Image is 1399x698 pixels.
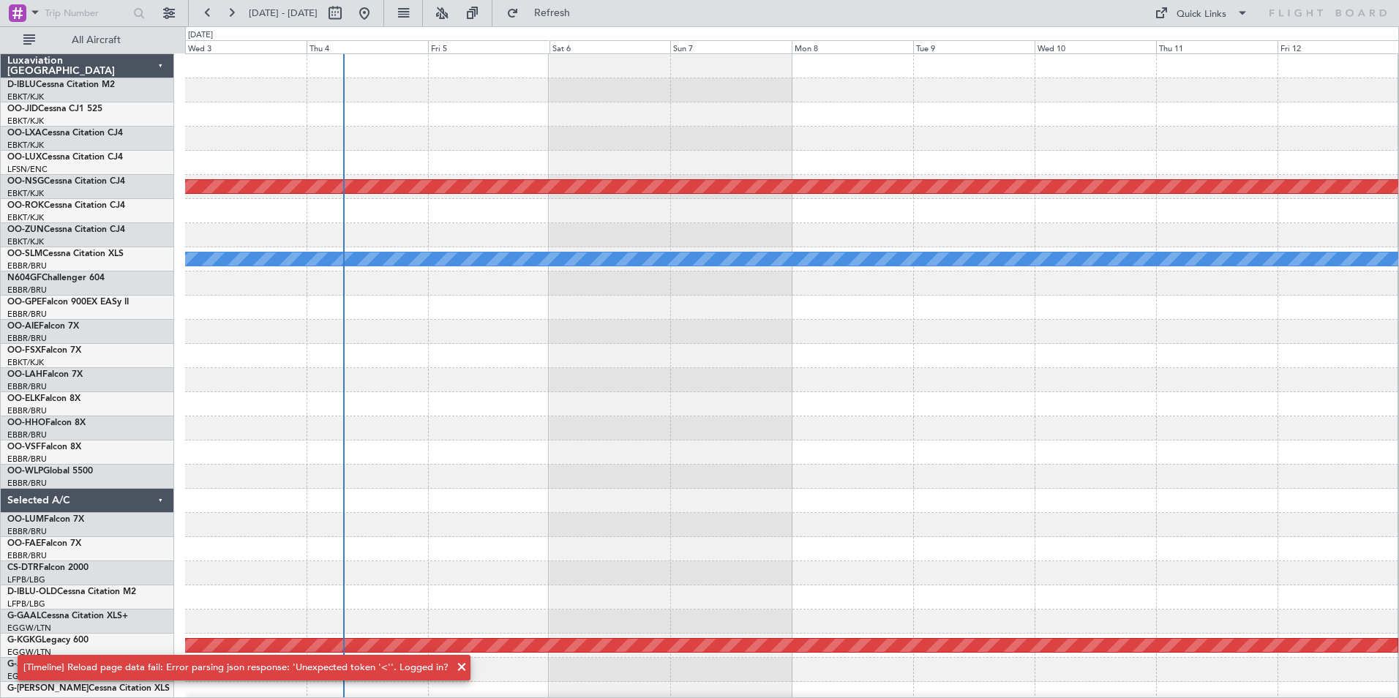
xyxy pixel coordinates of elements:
[16,29,159,52] button: All Aircraft
[522,8,583,18] span: Refresh
[7,91,44,102] a: EBKT/KJK
[7,443,41,451] span: OO-VSF
[7,588,136,596] a: D-IBLU-OLDCessna Citation M2
[7,260,47,271] a: EBBR/BRU
[670,40,792,53] div: Sun 7
[7,636,89,645] a: G-KGKGLegacy 600
[7,274,105,282] a: N604GFChallenger 604
[7,129,123,138] a: OO-LXACessna Citation CJ4
[7,322,39,331] span: OO-AIE
[38,35,154,45] span: All Aircraft
[7,370,42,379] span: OO-LAH
[7,225,44,234] span: OO-ZUN
[7,236,44,247] a: EBKT/KJK
[7,467,43,476] span: OO-WLP
[1147,1,1256,25] button: Quick Links
[1177,7,1226,22] div: Quick Links
[7,129,42,138] span: OO-LXA
[7,153,123,162] a: OO-LUXCessna Citation CJ4
[7,588,57,596] span: D-IBLU-OLD
[7,539,41,548] span: OO-FAE
[7,405,47,416] a: EBBR/BRU
[7,574,45,585] a: LFPB/LBG
[7,563,39,572] span: CS-DTR
[7,454,47,465] a: EBBR/BRU
[7,623,51,634] a: EGGW/LTN
[913,40,1035,53] div: Tue 9
[7,550,47,561] a: EBBR/BRU
[1035,40,1156,53] div: Wed 10
[185,40,307,53] div: Wed 3
[7,419,45,427] span: OO-HHO
[7,346,81,355] a: OO-FSXFalcon 7X
[7,467,93,476] a: OO-WLPGlobal 5500
[7,249,42,258] span: OO-SLM
[7,298,42,307] span: OO-GPE
[307,40,428,53] div: Thu 4
[7,105,102,113] a: OO-JIDCessna CJ1 525
[7,105,38,113] span: OO-JID
[7,164,48,175] a: LFSN/ENC
[7,212,44,223] a: EBKT/KJK
[7,636,42,645] span: G-KGKG
[7,249,124,258] a: OO-SLMCessna Citation XLS
[7,563,89,572] a: CS-DTRFalcon 2000
[7,419,86,427] a: OO-HHOFalcon 8X
[23,661,449,675] div: [Timeline] Reload page data fail: Error parsing json response: 'Unexpected token '<''. Logged in?
[7,515,84,524] a: OO-LUMFalcon 7X
[249,7,318,20] span: [DATE] - [DATE]
[7,357,44,368] a: EBKT/KJK
[7,612,41,620] span: G-GAAL
[7,394,80,403] a: OO-ELKFalcon 8X
[7,346,41,355] span: OO-FSX
[7,612,128,620] a: G-GAALCessna Citation XLS+
[188,29,213,42] div: [DATE]
[7,429,47,440] a: EBBR/BRU
[7,153,42,162] span: OO-LUX
[7,322,79,331] a: OO-AIEFalcon 7X
[792,40,913,53] div: Mon 8
[7,526,47,537] a: EBBR/BRU
[500,1,588,25] button: Refresh
[7,478,47,489] a: EBBR/BRU
[7,177,44,186] span: OO-NSG
[7,539,81,548] a: OO-FAEFalcon 7X
[7,370,83,379] a: OO-LAHFalcon 7X
[7,309,47,320] a: EBBR/BRU
[7,598,45,609] a: LFPB/LBG
[7,80,36,89] span: D-IBLU
[7,188,44,199] a: EBKT/KJK
[7,225,125,234] a: OO-ZUNCessna Citation CJ4
[7,443,81,451] a: OO-VSFFalcon 8X
[7,116,44,127] a: EBKT/KJK
[7,274,42,282] span: N604GF
[7,298,129,307] a: OO-GPEFalcon 900EX EASy II
[7,381,47,392] a: EBBR/BRU
[7,515,44,524] span: OO-LUM
[7,140,44,151] a: EBKT/KJK
[7,201,125,210] a: OO-ROKCessna Citation CJ4
[1156,40,1278,53] div: Thu 11
[428,40,550,53] div: Fri 5
[7,394,40,403] span: OO-ELK
[45,2,129,24] input: Trip Number
[7,285,47,296] a: EBBR/BRU
[7,177,125,186] a: OO-NSGCessna Citation CJ4
[550,40,671,53] div: Sat 6
[7,201,44,210] span: OO-ROK
[1278,40,1399,53] div: Fri 12
[7,80,115,89] a: D-IBLUCessna Citation M2
[7,333,47,344] a: EBBR/BRU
